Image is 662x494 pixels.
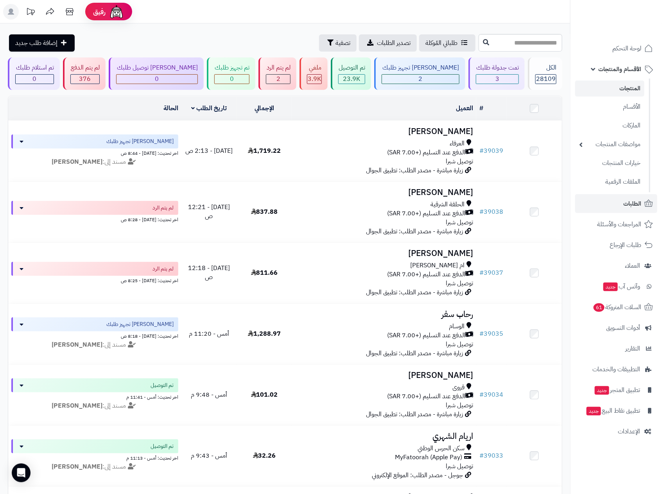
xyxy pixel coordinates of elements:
a: [PERSON_NAME] توصيل طلبك 0 [107,57,205,90]
div: اخر تحديث: [DATE] - 8:18 ص [11,331,178,340]
span: MyFatoorah (Apple Pay) [395,453,462,462]
span: الحلقة الشرقية [431,200,465,209]
a: طلبات الإرجاع [575,236,657,254]
span: توصيل شبرا [446,157,473,166]
span: # [479,268,484,277]
a: الماركات [575,117,644,134]
div: اخر تحديث: [DATE] - 8:25 ص [11,276,178,284]
a: الإجمالي [255,104,274,113]
div: 2 [266,75,290,84]
span: السلات المتروكة [593,302,641,313]
div: تمت جدولة طلبك [476,63,519,72]
a: تمت جدولة طلبك 3 [467,57,527,90]
button: تصفية [319,34,357,52]
a: #39035 [479,329,503,338]
div: تم استلام طلبك [15,63,54,72]
a: تاريخ الطلب [191,104,227,113]
span: أدوات التسويق [606,322,640,333]
a: لوحة التحكم [575,39,657,58]
div: 23862 [339,75,365,84]
span: الطلبات [623,198,641,209]
span: 0 [32,74,36,84]
div: اخر تحديث: أمس - 11:13 م [11,453,178,462]
span: التطبيقات والخدمات [592,364,640,375]
span: 61 [593,303,605,312]
a: تم التوصيل 23.9K [329,57,373,90]
div: 2 [382,75,459,84]
span: العملاء [625,260,640,271]
div: 3864 [307,75,321,84]
span: # [479,207,484,217]
span: 1,719.22 [248,146,281,156]
a: [PERSON_NAME] تجهيز طلبك 2 [373,57,467,90]
span: 28109 [536,74,556,84]
a: تم تجهيز طلبك 0 [205,57,257,90]
span: لم يتم الرد [152,204,174,212]
span: توصيل شبرا [446,340,473,349]
h3: [PERSON_NAME] [295,188,474,197]
div: 3 [476,75,519,84]
span: تصدير الطلبات [377,38,411,48]
a: #39037 [479,268,503,277]
span: زيارة مباشرة - مصدر الطلب: تطبيق الجوال [366,349,463,358]
a: طلباتي المُوكلة [419,34,475,52]
span: 32.26 [253,451,276,460]
a: المنتجات [575,81,644,97]
span: زيارة مباشرة - مصدر الطلب: تطبيق الجوال [366,227,463,236]
span: أمس - 9:48 م [191,390,227,399]
a: المراجعات والأسئلة [575,215,657,234]
a: العميل [456,104,473,113]
a: لم يتم الرد 2 [257,57,298,90]
h3: [PERSON_NAME] [295,371,474,380]
span: الوسام [449,322,465,331]
div: Open Intercom Messenger [12,464,30,482]
span: [PERSON_NAME] تجهيز طلبك [106,138,174,145]
a: #39033 [479,451,503,460]
span: # [479,451,484,460]
div: مسند إلى: [5,462,184,471]
a: تحديثات المنصة [21,4,40,21]
span: 811.66 [251,268,278,277]
span: الدفع عند التسليم (+7.00 SAR) [387,392,465,401]
img: ai-face.png [109,4,124,20]
span: المراجعات والأسئلة [597,219,641,230]
span: الإعدادات [618,426,640,437]
span: 376 [79,74,91,84]
span: 1,288.97 [248,329,281,338]
span: الدفع عند التسليم (+7.00 SAR) [387,270,465,279]
span: إضافة طلب جديد [15,38,57,48]
span: ام [PERSON_NAME] [410,261,465,270]
span: سكن الحرس الوطني [418,444,465,453]
a: الإعدادات [575,422,657,441]
span: تطبيق نقاط البيع [586,405,640,416]
span: لوحة التحكم [612,43,641,54]
span: # [479,329,484,338]
span: [PERSON_NAME] تجهيز طلبك [106,320,174,328]
div: لم يتم الدفع [70,63,100,72]
span: توصيل شبرا [446,462,473,471]
div: [PERSON_NAME] توصيل طلبك [116,63,198,72]
span: لم يتم الرد [152,265,174,273]
span: جديد [587,407,601,415]
div: اخر تحديث: أمس - 11:41 م [11,392,178,401]
a: وآتس آبجديد [575,277,657,296]
span: زيارة مباشرة - مصدر الطلب: تطبيق الجوال [366,288,463,297]
h3: اريام الشهري [295,432,474,441]
a: الأقسام [575,98,644,115]
div: [PERSON_NAME] تجهيز طلبك [382,63,459,72]
span: زيارة مباشرة - مصدر الطلب: تطبيق الجوال [366,166,463,175]
a: أدوات التسويق [575,319,657,337]
div: اخر تحديث: [DATE] - 8:44 ص [11,149,178,157]
span: طلباتي المُوكلة [425,38,457,48]
a: # [479,104,483,113]
span: طلبات الإرجاع [610,240,641,251]
span: الدفع عند التسليم (+7.00 SAR) [387,209,465,218]
h3: رحاب سفر [295,310,474,319]
span: أمس - 11:20 م [189,329,229,338]
div: 0 [215,75,249,84]
a: الطلبات [575,194,657,213]
span: # [479,146,484,156]
span: الأقسام والمنتجات [598,64,641,75]
span: جوجل - مصدر الطلب: الموقع الإلكتروني [372,471,463,480]
a: الملفات الرقمية [575,174,644,190]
